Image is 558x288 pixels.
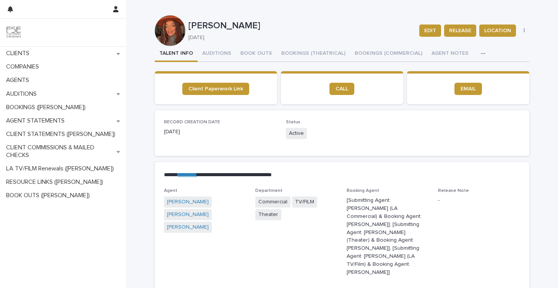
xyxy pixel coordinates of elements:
[3,178,109,186] p: RESOURCE LINKS ([PERSON_NAME])
[188,20,413,31] p: [PERSON_NAME]
[438,188,469,193] span: Release Note
[427,46,473,62] button: AGENT NOTES
[3,192,96,199] p: BOOK OUTS ([PERSON_NAME])
[6,25,21,40] img: 9JgRvJ3ETPGCJDhvPVA5
[424,27,436,34] span: EDIT
[188,34,410,41] p: [DATE]
[255,196,290,208] span: Commercial
[164,188,177,193] span: Agent
[454,83,482,95] a: EMAIL
[479,25,516,37] button: LOCATION
[277,46,350,62] button: BOOKINGS (THEATRICAL)
[3,90,43,98] p: AUDITIONS
[286,128,307,139] span: Active
[3,77,35,84] p: AGENTS
[347,188,379,193] span: Booking Agent
[484,27,511,34] span: LOCATION
[255,209,281,220] span: Theater
[329,83,354,95] a: CALL
[182,83,249,95] a: Client Paperwork Link
[255,188,282,193] span: Department
[419,25,441,37] button: EDIT
[286,120,300,124] span: Status
[236,46,277,62] button: BOOK OUTS
[167,198,209,206] a: [PERSON_NAME]
[164,128,277,136] p: [DATE]
[347,196,429,276] p: [Submitting Agent: [PERSON_NAME] (LA Commercial) & Booking Agent: [PERSON_NAME]], [Submitting Age...
[3,63,45,70] p: COMPANIES
[3,131,122,138] p: CLIENT STATEMENTS ([PERSON_NAME])
[3,144,117,159] p: CLIENT COMMISSIONS & MAILED CHECKS
[3,50,36,57] p: CLIENTS
[3,165,120,172] p: LA TV/FILM Renewals ([PERSON_NAME])
[350,46,427,62] button: BOOKINGS (COMMERCIAL)
[336,86,348,92] span: CALL
[449,27,471,34] span: RELEASE
[438,196,520,205] p: -
[155,46,198,62] button: TALENT INFO
[167,223,209,231] a: [PERSON_NAME]
[461,86,476,92] span: EMAIL
[292,196,317,208] span: TV/FILM
[3,117,71,124] p: AGENT STATEMENTS
[3,104,92,111] p: BOOKINGS ([PERSON_NAME])
[198,46,236,62] button: AUDITIONS
[164,120,220,124] span: RECORD CREATION DATE
[188,86,243,92] span: Client Paperwork Link
[167,211,209,219] a: [PERSON_NAME]
[444,25,476,37] button: RELEASE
